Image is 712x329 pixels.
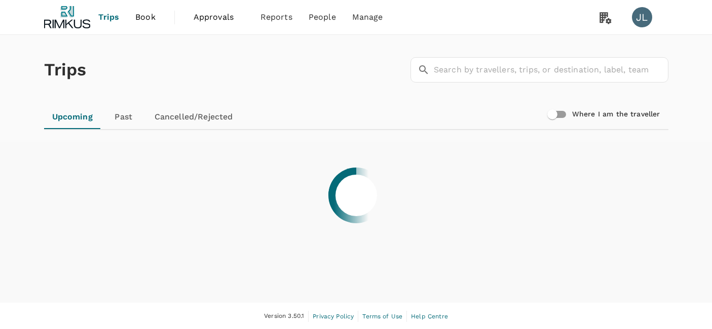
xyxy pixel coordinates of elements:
[572,109,660,120] h6: Where I am the traveller
[411,311,448,322] a: Help Centre
[101,105,146,129] a: Past
[146,105,241,129] a: Cancelled/Rejected
[98,11,119,23] span: Trips
[362,311,402,322] a: Terms of Use
[44,105,101,129] a: Upcoming
[352,11,383,23] span: Manage
[434,57,668,83] input: Search by travellers, trips, or destination, label, team
[264,311,304,321] span: Version 3.50.1
[632,7,652,27] div: JL
[44,35,87,105] h1: Trips
[194,11,244,23] span: Approvals
[411,313,448,320] span: Help Centre
[362,313,402,320] span: Terms of Use
[313,313,354,320] span: Privacy Policy
[313,311,354,322] a: Privacy Policy
[309,11,336,23] span: People
[260,11,292,23] span: Reports
[44,6,91,28] img: Rimkus SG Pte. Ltd.
[135,11,156,23] span: Book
